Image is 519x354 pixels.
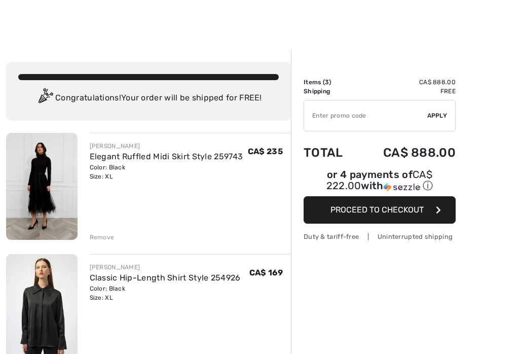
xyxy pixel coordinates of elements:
[427,111,448,120] span: Apply
[304,232,456,241] div: Duty & tariff-free | Uninterrupted shipping
[18,88,279,109] div: Congratulations! Your order will be shipped for FREE!
[304,87,357,96] td: Shipping
[90,273,241,282] a: Classic Hip-Length Shirt Style 254926
[304,135,357,170] td: Total
[326,168,432,192] span: CA$ 222.00
[6,133,78,240] img: Elegant Ruffled Midi Skirt Style 259743
[304,100,427,131] input: Promo code
[325,79,329,86] span: 3
[304,170,456,196] div: or 4 payments ofCA$ 222.00withSezzle Click to learn more about Sezzle
[90,141,243,151] div: [PERSON_NAME]
[249,268,283,277] span: CA$ 169
[304,170,456,193] div: or 4 payments of with
[304,196,456,224] button: Proceed to Checkout
[90,163,243,181] div: Color: Black Size: XL
[357,87,456,96] td: Free
[384,183,420,192] img: Sezzle
[35,88,55,109] img: Congratulation2.svg
[357,135,456,170] td: CA$ 888.00
[330,205,424,215] span: Proceed to Checkout
[248,147,283,156] span: CA$ 235
[90,263,241,272] div: [PERSON_NAME]
[90,284,241,302] div: Color: Black Size: XL
[304,78,357,87] td: Items ( )
[357,78,456,87] td: CA$ 888.00
[90,152,243,161] a: Elegant Ruffled Midi Skirt Style 259743
[90,233,115,242] div: Remove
